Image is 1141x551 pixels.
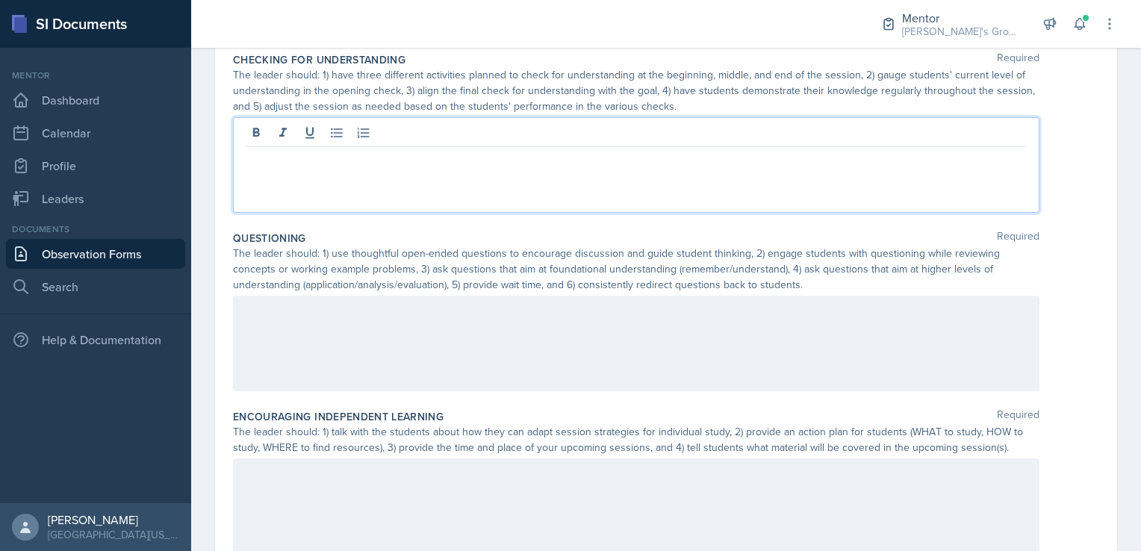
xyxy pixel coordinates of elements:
label: Checking for Understanding [233,52,405,67]
div: The leader should: 1) talk with the students about how they can adapt session strategies for indi... [233,424,1039,455]
div: [PERSON_NAME] [48,512,179,527]
span: Required [997,409,1039,424]
label: Questioning [233,231,306,246]
span: Required [997,52,1039,67]
a: Leaders [6,184,185,214]
div: The leader should: 1) have three different activities planned to check for understanding at the b... [233,67,1039,114]
div: [PERSON_NAME]'s Group / Fall 2025 [902,24,1022,40]
a: Dashboard [6,85,185,115]
div: The leader should: 1) use thoughtful open-ended questions to encourage discussion and guide stude... [233,246,1039,293]
div: Mentor [902,9,1022,27]
a: Profile [6,151,185,181]
a: Observation Forms [6,239,185,269]
span: Required [997,231,1039,246]
div: [GEOGRAPHIC_DATA][US_STATE] in [GEOGRAPHIC_DATA] [48,527,179,542]
a: Calendar [6,118,185,148]
label: Encouraging Independent Learning [233,409,444,424]
a: Search [6,272,185,302]
div: Help & Documentation [6,325,185,355]
div: Mentor [6,69,185,82]
div: Documents [6,222,185,236]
